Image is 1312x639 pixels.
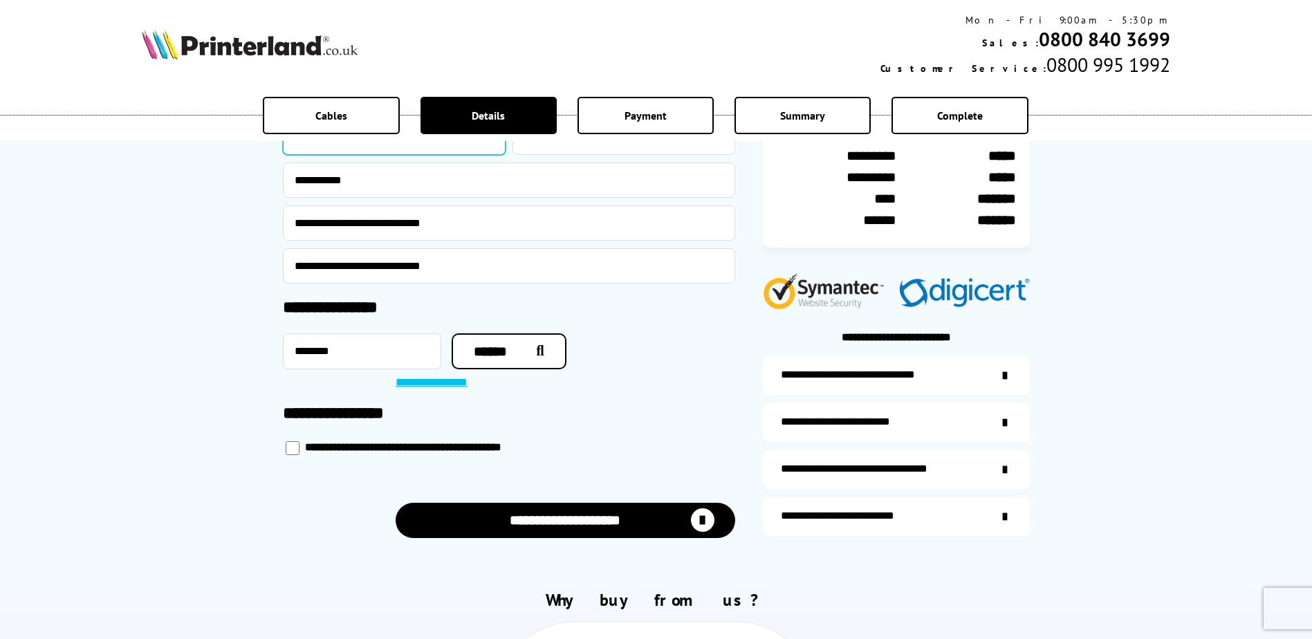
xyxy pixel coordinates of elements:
[937,109,983,122] span: Complete
[315,109,347,122] span: Cables
[625,109,667,122] span: Payment
[142,29,358,59] img: Printerland Logo
[763,403,1030,442] a: items-arrive
[472,109,505,122] span: Details
[1046,52,1170,77] span: 0800 995 1992
[880,62,1046,75] span: Customer Service:
[763,356,1030,395] a: additional-ink
[1039,26,1170,52] a: 0800 840 3699
[763,497,1030,536] a: secure-website
[763,450,1030,489] a: additional-cables
[880,14,1170,26] div: Mon - Fri 9:00am - 5:30pm
[982,37,1039,49] span: Sales:
[142,589,1170,611] h2: Why buy from us?
[780,109,825,122] span: Summary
